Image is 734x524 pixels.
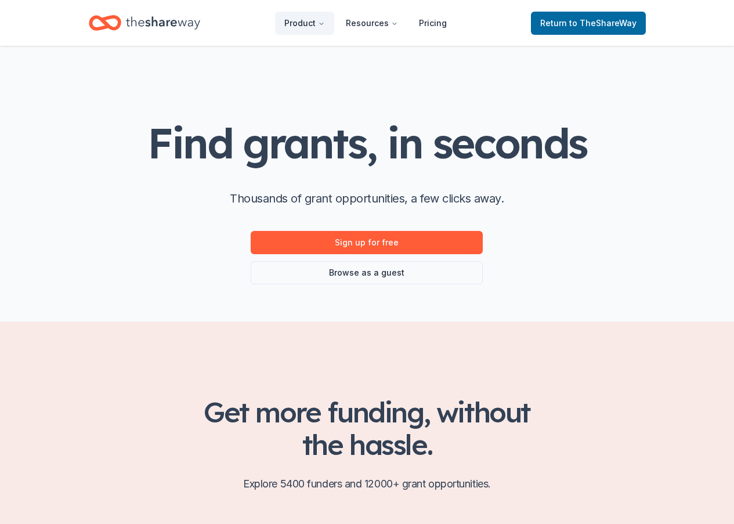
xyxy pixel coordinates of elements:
span: Return [540,16,637,30]
button: Resources [337,12,407,35]
a: Pricing [410,12,456,35]
h2: Get more funding, without the hassle. [182,396,553,461]
a: Returnto TheShareWay [531,12,646,35]
h1: Find grants, in seconds [147,120,586,166]
p: Thousands of grant opportunities, a few clicks away. [230,189,504,208]
button: Product [275,12,334,35]
p: Explore 5400 funders and 12000+ grant opportunities. [182,475,553,493]
a: Home [89,9,200,37]
nav: Main [275,9,456,37]
a: Sign up for free [251,231,483,254]
a: Browse as a guest [251,261,483,284]
span: to TheShareWay [569,18,637,28]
